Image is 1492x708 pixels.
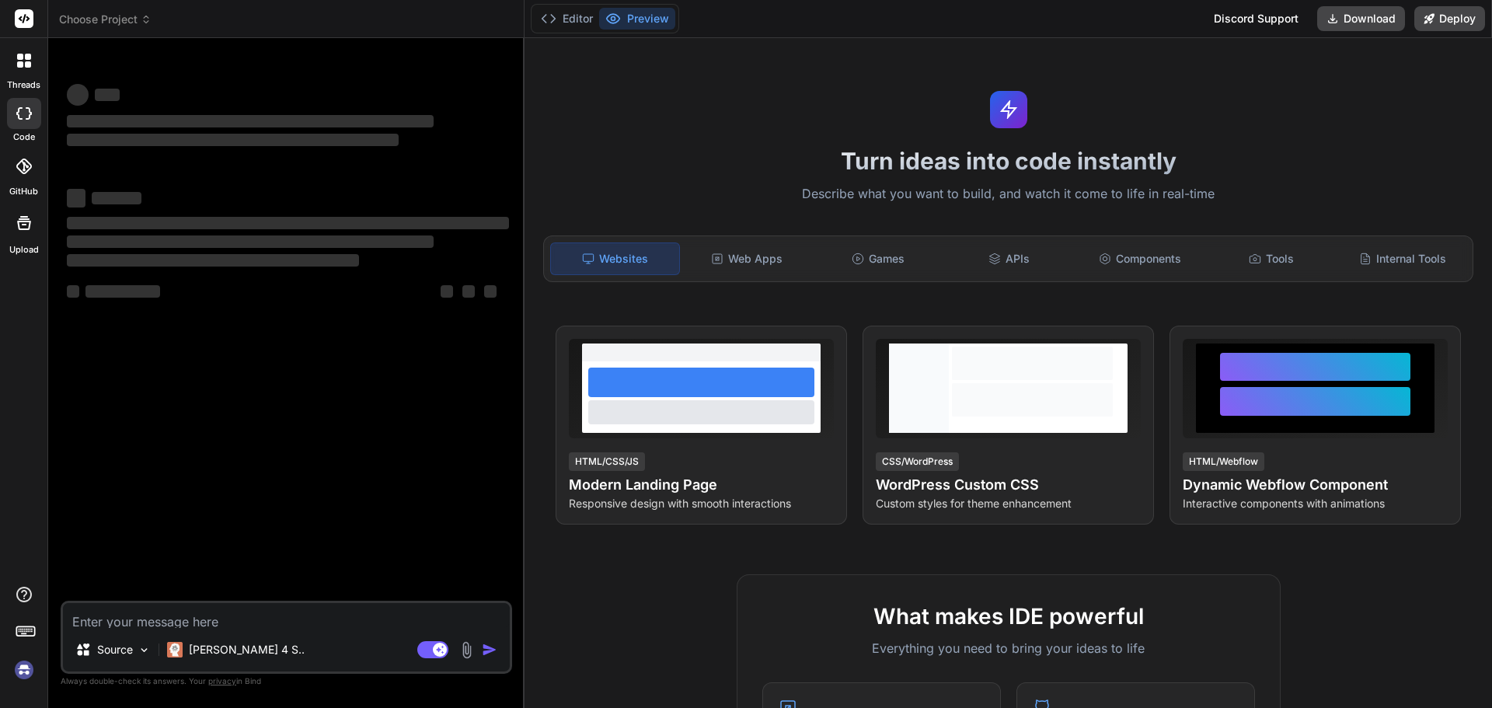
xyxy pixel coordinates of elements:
[1338,242,1466,275] div: Internal Tools
[569,474,834,496] h4: Modern Landing Page
[569,496,834,511] p: Responsive design with smooth interactions
[1317,6,1405,31] button: Download
[92,192,141,204] span: ‌
[458,641,476,659] img: attachment
[67,254,359,267] span: ‌
[1183,452,1264,471] div: HTML/Webflow
[569,452,645,471] div: HTML/CSS/JS
[67,84,89,106] span: ‌
[1183,496,1448,511] p: Interactive components with animations
[535,8,599,30] button: Editor
[61,674,512,689] p: Always double-check its answers. Your in Bind
[13,131,35,144] label: code
[9,185,38,198] label: GitHub
[1204,6,1308,31] div: Discord Support
[762,639,1255,657] p: Everything you need to bring your ideas to life
[67,189,85,208] span: ‌
[876,452,959,471] div: CSS/WordPress
[762,600,1255,633] h2: What makes IDE powerful
[534,184,1483,204] p: Describe what you want to build, and watch it come to life in real-time
[9,243,39,256] label: Upload
[11,657,37,683] img: signin
[482,642,497,657] img: icon
[484,285,497,298] span: ‌
[67,285,79,298] span: ‌
[876,496,1141,511] p: Custom styles for theme enhancement
[1414,6,1485,31] button: Deploy
[67,115,434,127] span: ‌
[189,642,305,657] p: [PERSON_NAME] 4 S..
[97,642,133,657] p: Source
[1183,474,1448,496] h4: Dynamic Webflow Component
[441,285,453,298] span: ‌
[59,12,152,27] span: Choose Project
[67,235,434,248] span: ‌
[85,285,160,298] span: ‌
[7,78,40,92] label: threads
[683,242,811,275] div: Web Apps
[876,474,1141,496] h4: WordPress Custom CSS
[814,242,943,275] div: Games
[945,242,1073,275] div: APIs
[67,134,399,146] span: ‌
[1076,242,1204,275] div: Components
[167,642,183,657] img: Claude 4 Sonnet
[550,242,680,275] div: Websites
[1208,242,1336,275] div: Tools
[208,676,236,685] span: privacy
[534,147,1483,175] h1: Turn ideas into code instantly
[138,643,151,657] img: Pick Models
[599,8,675,30] button: Preview
[462,285,475,298] span: ‌
[95,89,120,101] span: ‌
[67,217,509,229] span: ‌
